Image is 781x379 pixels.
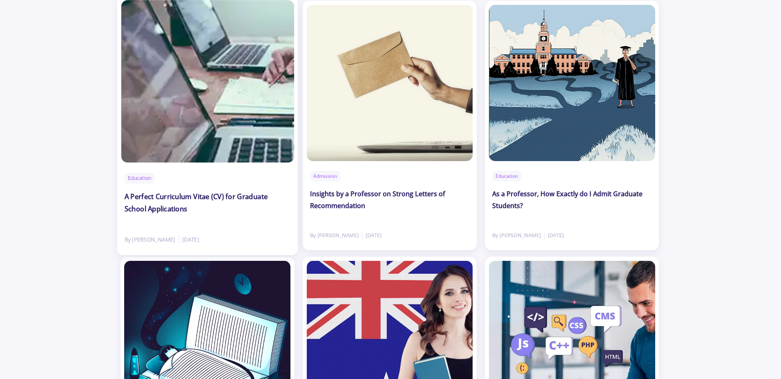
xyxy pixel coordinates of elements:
small: [DATE] [362,231,382,239]
h2: As a Professor, How Exactly do I Admit Graduate Students? [492,188,652,212]
h2: Insights by a Professor on Strong Letters of Recommendation [310,188,470,212]
a: Education [492,171,521,182]
small: [DATE] [179,235,199,244]
small: By [PERSON_NAME] [310,231,362,239]
a: Admission [310,171,340,182]
small: By [PERSON_NAME] [492,231,544,239]
small: By [PERSON_NAME] [124,235,179,244]
a: Education [124,173,154,184]
small: [DATE] [544,231,564,239]
h2: A Perfect Curriculum Vitae (CV) for Graduate School Applications [124,191,290,215]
